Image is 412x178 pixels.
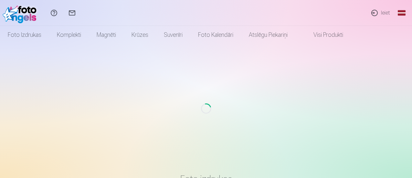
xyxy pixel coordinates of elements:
[295,26,351,44] a: Visi produkti
[124,26,156,44] a: Krūzes
[190,26,241,44] a: Foto kalendāri
[3,3,40,23] img: /fa1
[156,26,190,44] a: Suvenīri
[49,26,89,44] a: Komplekti
[89,26,124,44] a: Magnēti
[241,26,295,44] a: Atslēgu piekariņi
